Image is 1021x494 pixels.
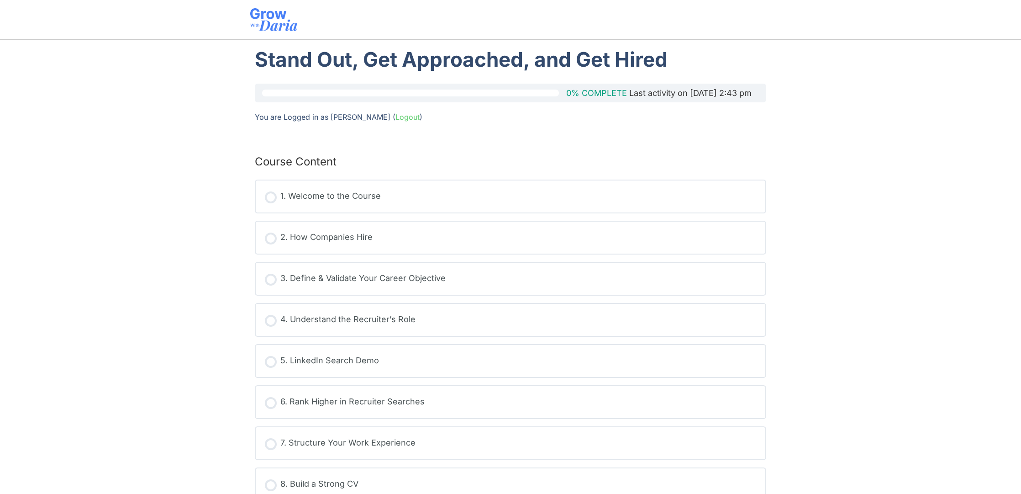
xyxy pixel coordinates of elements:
[280,436,416,450] div: 7. Structure Your Work Experience
[265,233,277,244] div: Not started
[265,313,756,327] a: Not started 4. Understand the Recruiter’s Role
[265,191,277,203] div: Not started
[265,272,756,286] a: Not started 3. Define & Validate Your Career Objective
[629,90,752,96] div: Last activity on [DATE] 2:43 pm
[265,231,756,244] a: Not started 2. How Companies Hire
[280,313,416,327] div: 4. Understand the Recruiter’s Role
[265,397,277,409] div: Not started
[265,354,756,368] a: Not started 5. LinkedIn Search Demo
[265,478,756,491] a: Not started 8. Build a Strong CV
[265,479,277,491] div: Not started
[265,436,756,450] a: Not started 7. Structure Your Work Experience
[265,356,277,368] div: Not started
[566,90,627,96] div: 0% Complete
[265,315,277,327] div: Not started
[280,272,446,286] div: 3. Define & Validate Your Career Objective
[280,231,373,244] div: 2. How Companies Hire
[255,112,766,122] div: You are Logged in as [PERSON_NAME] ( )
[265,190,756,203] a: Not started 1. Welcome to the Course
[280,395,425,409] div: 6. Rank Higher in Recruiter Searches
[265,438,277,450] div: Not started
[255,155,337,169] h2: Course Content
[265,274,277,286] div: Not started
[280,190,381,203] div: 1. Welcome to the Course
[255,44,766,74] h1: Stand Out, Get Approached, and Get Hired​
[280,478,358,491] div: 8. Build a Strong CV
[265,395,756,409] a: Not started 6. Rank Higher in Recruiter Searches
[280,354,379,368] div: 5. LinkedIn Search Demo
[395,112,420,122] a: Logout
